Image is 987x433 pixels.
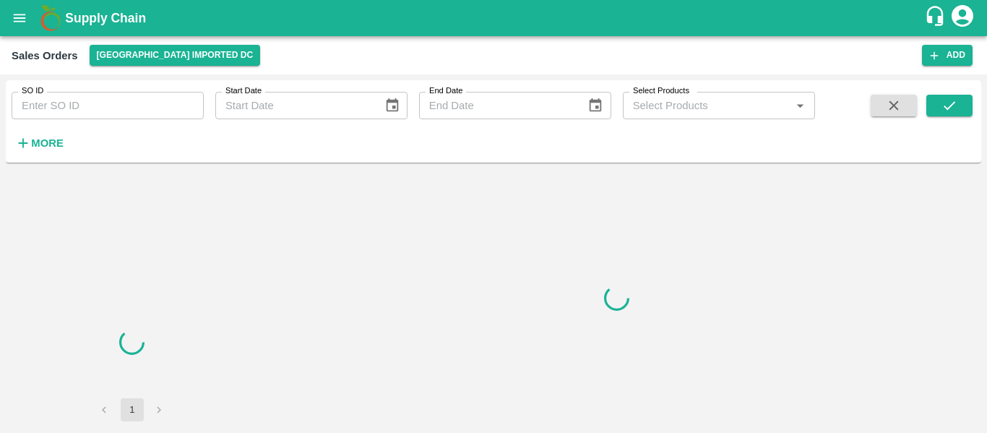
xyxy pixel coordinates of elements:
[91,398,173,421] nav: pagination navigation
[429,85,462,97] label: End Date
[949,3,975,33] div: account of current user
[31,137,64,149] strong: More
[627,96,787,115] input: Select Products
[215,92,373,119] input: Start Date
[65,8,924,28] a: Supply Chain
[633,85,689,97] label: Select Products
[121,398,144,421] button: page 1
[419,92,577,119] input: End Date
[12,46,78,65] div: Sales Orders
[90,45,261,66] button: Select DC
[12,92,204,119] input: Enter SO ID
[225,85,262,97] label: Start Date
[379,92,406,119] button: Choose date
[22,85,43,97] label: SO ID
[65,11,146,25] b: Supply Chain
[3,1,36,35] button: open drawer
[922,45,973,66] button: Add
[790,96,809,115] button: Open
[12,131,67,155] button: More
[924,5,949,31] div: customer-support
[582,92,609,119] button: Choose date
[36,4,65,33] img: logo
